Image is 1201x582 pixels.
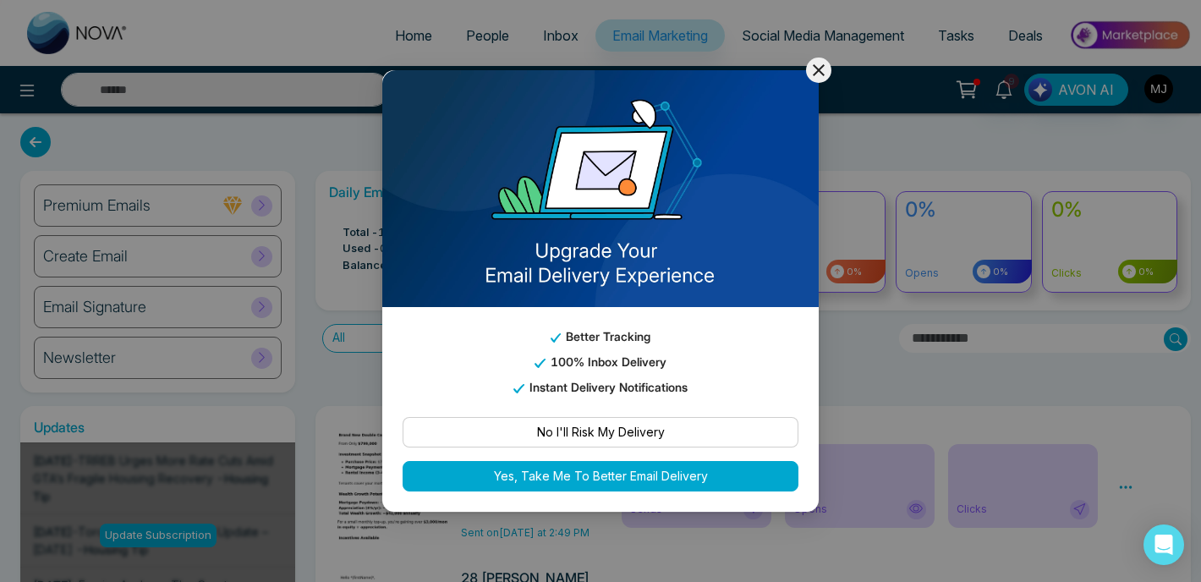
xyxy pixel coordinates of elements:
p: Instant Delivery Notifications [403,378,798,397]
button: No I'll Risk My Delivery [403,417,798,447]
img: email_template_bg.png [382,70,819,307]
img: tick_email_template.svg [551,333,561,343]
div: Open Intercom Messenger [1143,524,1184,565]
button: Yes, Take Me To Better Email Delivery [403,461,798,491]
p: Better Tracking [403,327,798,346]
p: 100% Inbox Delivery [403,353,798,371]
img: tick_email_template.svg [513,384,524,393]
img: tick_email_template.svg [535,359,545,368]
